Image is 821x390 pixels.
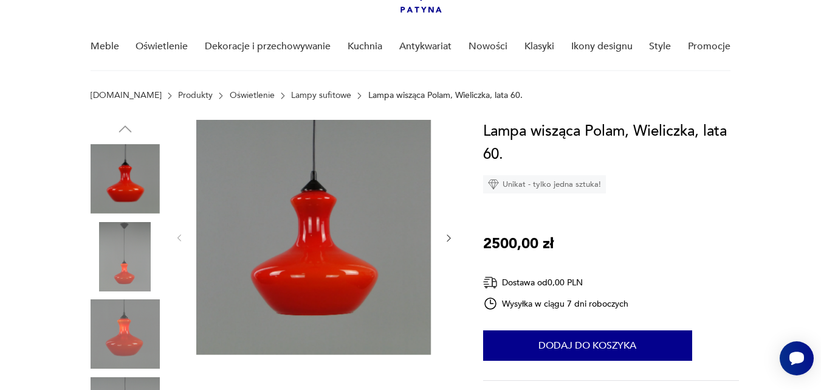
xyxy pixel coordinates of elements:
a: Oświetlenie [136,23,188,70]
a: Antykwariat [399,23,452,70]
div: Wysyłka w ciągu 7 dni roboczych [483,296,629,311]
a: Produkty [178,91,213,100]
img: Zdjęcie produktu Lampa wisząca Polam, Wieliczka, lata 60. [91,299,160,369]
a: Nowości [469,23,507,70]
p: 2500,00 zł [483,232,554,256]
a: Promocje [688,23,730,70]
img: Zdjęcie produktu Lampa wisząca Polam, Wieliczka, lata 60. [91,222,160,291]
div: Unikat - tylko jedna sztuka! [483,175,606,193]
a: Meble [91,23,119,70]
iframe: Smartsupp widget button [780,341,814,375]
img: Zdjęcie produktu Lampa wisząca Polam, Wieliczka, lata 60. [91,144,160,214]
p: Lampa wisząca Polam, Wieliczka, lata 60. [368,91,523,100]
img: Ikona dostawy [483,275,498,290]
div: Dostawa od 0,00 PLN [483,275,629,290]
a: Oświetlenie [230,91,275,100]
a: Dekoracje i przechowywanie [205,23,331,70]
a: Style [649,23,671,70]
img: Ikona diamentu [488,179,499,190]
button: Dodaj do koszyka [483,330,692,361]
a: Klasyki [524,23,554,70]
a: Ikony designu [571,23,633,70]
h1: Lampa wisząca Polam, Wieliczka, lata 60. [483,120,740,166]
a: Kuchnia [348,23,382,70]
a: [DOMAIN_NAME] [91,91,162,100]
img: Zdjęcie produktu Lampa wisząca Polam, Wieliczka, lata 60. [196,120,431,355]
a: Lampy sufitowe [291,91,351,100]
